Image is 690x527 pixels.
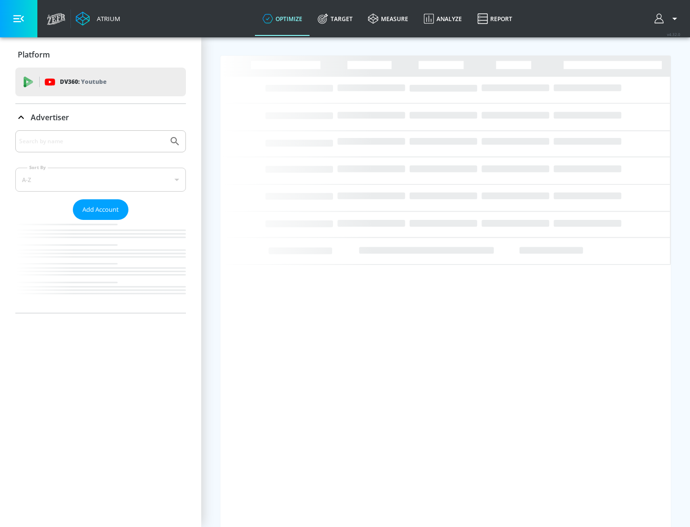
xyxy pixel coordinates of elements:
[15,220,186,313] nav: list of Advertiser
[73,199,128,220] button: Add Account
[255,1,310,36] a: optimize
[360,1,416,36] a: measure
[93,14,120,23] div: Atrium
[15,68,186,96] div: DV360: Youtube
[470,1,520,36] a: Report
[60,77,106,87] p: DV360:
[15,41,186,68] div: Platform
[31,112,69,123] p: Advertiser
[15,104,186,131] div: Advertiser
[82,204,119,215] span: Add Account
[76,11,120,26] a: Atrium
[19,135,164,148] input: Search by name
[15,130,186,313] div: Advertiser
[310,1,360,36] a: Target
[27,164,48,171] label: Sort By
[81,77,106,87] p: Youtube
[15,168,186,192] div: A-Z
[18,49,50,60] p: Platform
[667,32,680,37] span: v 4.32.0
[416,1,470,36] a: Analyze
